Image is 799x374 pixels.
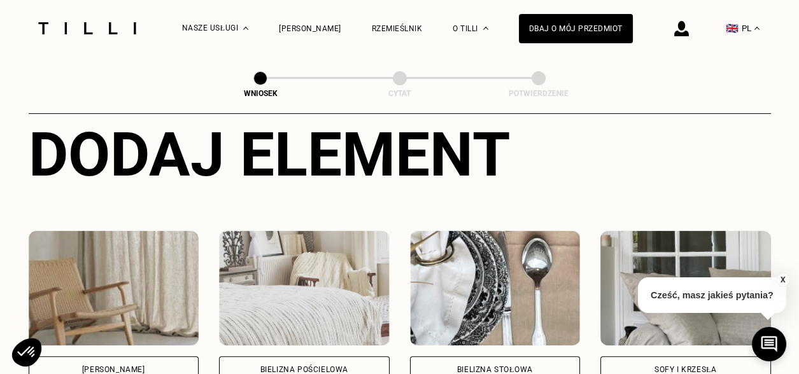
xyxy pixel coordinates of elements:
[219,231,390,345] img: Tilli retouche votre Pościel
[82,365,145,374] font: [PERSON_NAME]
[243,27,248,30] img: Menu rozwijane
[754,27,760,30] img: menu déroulant
[654,365,717,374] font: Sofy i krzesła
[372,24,423,33] a: Rzemieślnik
[726,22,739,34] font: 🇬🇧
[600,231,771,345] img: Tilli retuszuj sofy i krzesła
[279,24,341,33] a: [PERSON_NAME]
[182,24,238,32] font: Nasze usługi
[777,273,789,287] button: X
[781,275,786,284] font: X
[29,231,199,345] img: Tilli retouche votre Curtain
[509,89,569,98] font: Potwierdzenie
[388,89,411,98] font: Cytat
[529,24,623,33] font: Dbaj o mój przedmiot
[742,24,751,33] font: PL
[651,290,774,300] font: Cześć, masz jakieś pytania?
[453,24,478,33] font: O Tilli
[519,14,633,43] a: Dbaj o mój przedmiot
[29,119,510,190] font: Dodaj element
[483,27,488,30] img: O menu rozwijanym
[674,21,689,36] img: ikona logowania
[410,231,581,345] img: Tilli retouche votre Obrusy
[260,365,348,374] font: Bielizna pościelowa
[244,89,278,98] font: Wniosek
[457,365,533,374] font: Bielizna stołowa
[34,22,141,34] img: Logo firmy krawieckiej Tilli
